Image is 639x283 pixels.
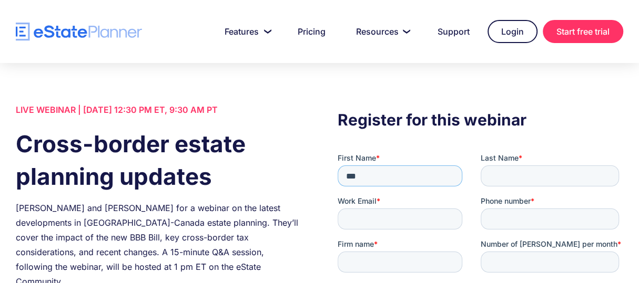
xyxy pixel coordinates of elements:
a: Resources [343,21,420,42]
a: Support [425,21,482,42]
a: home [16,23,142,41]
div: LIVE WEBINAR | [DATE] 12:30 PM ET, 9:30 AM PT [16,102,301,117]
a: Pricing [285,21,338,42]
a: Login [488,20,537,43]
h1: Cross-border estate planning updates [16,128,301,193]
a: Features [212,21,280,42]
h3: Register for this webinar [338,108,623,132]
a: Start free trial [543,20,623,43]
